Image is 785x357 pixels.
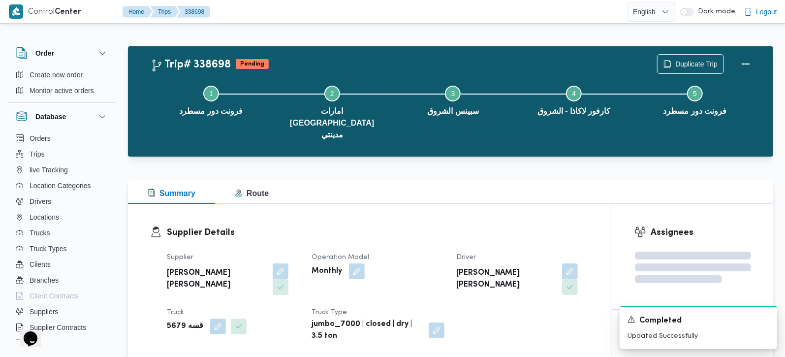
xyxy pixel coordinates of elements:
span: Drivers [30,195,51,207]
b: Center [55,8,81,16]
button: فرونت دور مسطرد [151,74,272,125]
button: Truck Types [12,241,112,257]
span: فرونت دور مسطرد [663,105,727,117]
button: Supplier Contracts [12,320,112,335]
div: Notification [628,315,769,327]
span: Logout [756,6,777,18]
span: Pending [236,59,269,69]
button: Home [123,6,152,18]
span: Locations [30,211,59,223]
button: Trucks [12,225,112,241]
span: Completed [639,315,682,327]
b: [PERSON_NAME] [PERSON_NAME] [456,267,555,291]
span: Route [235,189,269,197]
button: Suppliers [12,304,112,320]
button: Logout [740,2,781,22]
button: امارات [GEOGRAPHIC_DATA] مدينتي [272,74,393,149]
span: Truck Types [30,243,66,255]
button: Trips [12,146,112,162]
h2: Trip# 338698 [151,59,231,71]
span: 2 [330,90,334,97]
span: Supplier Contracts [30,322,86,333]
button: Branches [12,272,112,288]
span: فرونت دور مسطرد [179,105,243,117]
span: Truck Type [312,309,347,316]
h3: Supplier Details [167,226,590,239]
span: Duplicate Trip [675,58,718,70]
span: Trips [30,148,45,160]
span: Orders [30,132,51,144]
span: live Tracking [30,164,68,176]
h3: Order [35,47,54,59]
button: Create new order [12,67,112,83]
button: Duplicate Trip [657,54,724,74]
span: 3 [451,90,455,97]
span: امارات [GEOGRAPHIC_DATA] مدينتي [280,105,385,141]
button: Trips [150,6,179,18]
span: Client Contracts [30,290,79,302]
button: Database [16,111,108,123]
button: فرونت دور مسطرد [634,74,755,125]
p: Updated Successfully [628,331,769,341]
span: Dark mode [694,8,735,16]
span: Create new order [30,69,83,81]
span: Summary [148,189,195,197]
button: Monitor active orders [12,83,112,98]
span: 4 [572,90,576,97]
span: Supplier [167,254,193,260]
button: سبينس الشروق [393,74,514,125]
span: Suppliers [30,306,58,318]
button: Orders [12,130,112,146]
button: Drivers [12,194,112,209]
button: Actions [736,54,755,74]
b: Pending [240,61,264,67]
span: 5 [693,90,697,97]
b: Monthly [312,265,342,277]
button: Location Categories [12,178,112,194]
span: Devices [30,337,54,349]
button: live Tracking [12,162,112,178]
b: قسه 5679 [167,321,203,332]
span: Operation Model [312,254,369,260]
button: Client Contracts [12,288,112,304]
b: [PERSON_NAME] [PERSON_NAME] [167,267,266,291]
img: X8yXhbKr1z7QwAAAABJRU5ErkJggg== [9,4,23,19]
button: 338698 [177,6,210,18]
span: Clients [30,259,51,270]
span: Branches [30,274,59,286]
span: كارفور لاكاذا - الشروق [537,105,611,117]
button: Locations [12,209,112,225]
button: Order [16,47,108,59]
button: Clients [12,257,112,272]
span: Trucks [30,227,50,239]
div: Database [8,130,116,344]
span: Location Categories [30,180,91,192]
b: jumbo_7000 | closed | dry | 3.5 ton [312,319,422,342]
span: Driver [456,254,476,260]
span: Monitor active orders [30,85,94,97]
span: Truck [167,309,184,316]
button: Devices [12,335,112,351]
h3: Database [35,111,66,123]
div: Order [8,67,116,102]
span: 1 [209,90,213,97]
button: كارفور لاكاذا - الشروق [513,74,634,125]
h3: Assignees [651,226,752,239]
iframe: chat widget [10,318,41,347]
span: سبينس الشروق [427,105,478,117]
